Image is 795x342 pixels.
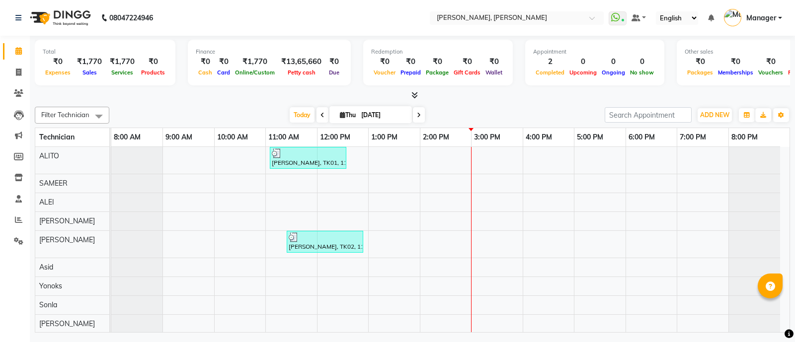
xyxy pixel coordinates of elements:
[337,111,358,119] span: Thu
[574,130,606,144] a: 5:00 PM
[483,69,505,76] span: Wallet
[472,130,503,144] a: 3:00 PM
[326,69,342,76] span: Due
[533,69,567,76] span: Completed
[233,56,277,68] div: ₹1,770
[325,56,343,68] div: ₹0
[729,130,760,144] a: 8:00 PM
[628,56,656,68] div: 0
[715,69,756,76] span: Memberships
[106,56,139,68] div: ₹1,770
[290,107,315,123] span: Today
[215,69,233,76] span: Card
[109,69,136,76] span: Services
[626,130,657,144] a: 6:00 PM
[753,302,785,332] iframe: chat widget
[39,281,62,290] span: Yonoks
[369,130,400,144] a: 1:00 PM
[724,9,741,26] img: Manager
[451,56,483,68] div: ₹0
[423,56,451,68] div: ₹0
[196,48,343,56] div: Finance
[715,56,756,68] div: ₹0
[266,130,302,144] a: 11:00 AM
[451,69,483,76] span: Gift Cards
[39,179,68,188] span: SAMEER
[80,69,99,76] span: Sales
[163,130,195,144] a: 9:00 AM
[756,56,786,68] div: ₹0
[233,69,277,76] span: Online/Custom
[285,69,318,76] span: Petty cash
[196,56,215,68] div: ₹0
[41,111,89,119] span: Filter Technician
[358,108,408,123] input: 2025-09-04
[39,151,59,160] span: ALITO
[43,48,167,56] div: Total
[685,69,715,76] span: Packages
[215,130,250,144] a: 10:00 AM
[39,216,95,225] span: [PERSON_NAME]
[483,56,505,68] div: ₹0
[533,48,656,56] div: Appointment
[271,148,345,167] div: [PERSON_NAME], TK01, 11:05 AM-12:35 PM, Restoration - Touch -up (Hand) (₹300),Permanent Nail Pain...
[43,56,73,68] div: ₹0
[423,69,451,76] span: Package
[39,263,53,272] span: Asid
[698,108,732,122] button: ADD NEW
[700,111,729,119] span: ADD NEW
[39,300,57,309] span: Sonla
[371,69,398,76] span: Voucher
[599,56,628,68] div: 0
[139,56,167,68] div: ₹0
[371,48,505,56] div: Redemption
[139,69,167,76] span: Products
[567,69,599,76] span: Upcoming
[533,56,567,68] div: 2
[746,13,776,23] span: Manager
[677,130,709,144] a: 7:00 PM
[756,69,786,76] span: Vouchers
[605,107,692,123] input: Search Appointment
[39,133,75,141] span: Technician
[277,56,325,68] div: ₹13,65,660
[39,198,54,206] span: ALEI
[43,69,73,76] span: Expenses
[215,56,233,68] div: ₹0
[318,130,353,144] a: 12:00 PM
[39,235,95,244] span: [PERSON_NAME]
[111,130,143,144] a: 8:00 AM
[628,69,656,76] span: No show
[599,69,628,76] span: Ongoing
[73,56,106,68] div: ₹1,770
[371,56,398,68] div: ₹0
[420,130,452,144] a: 2:00 PM
[685,56,715,68] div: ₹0
[196,69,215,76] span: Cash
[25,4,93,32] img: logo
[398,69,423,76] span: Prepaid
[39,319,95,328] span: [PERSON_NAME]
[398,56,423,68] div: ₹0
[567,56,599,68] div: 0
[109,4,153,32] b: 08047224946
[523,130,555,144] a: 4:00 PM
[288,232,362,251] div: [PERSON_NAME], TK02, 11:25 AM-12:55 PM, Permanent Nail Paint - Solid Color (Hand) (₹700),Gel poli...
